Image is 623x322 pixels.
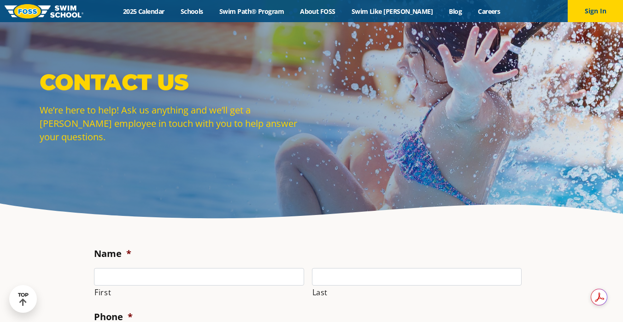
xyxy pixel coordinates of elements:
label: First [94,286,304,299]
a: Careers [470,7,508,16]
a: Swim Like [PERSON_NAME] [343,7,441,16]
p: We’re here to help! Ask us anything and we’ll get a [PERSON_NAME] employee in touch with you to h... [40,103,307,143]
a: Swim Path® Program [211,7,292,16]
input: First name [94,268,304,286]
a: Blog [441,7,470,16]
input: Last name [312,268,522,286]
a: About FOSS [292,7,344,16]
a: 2025 Calendar [115,7,172,16]
p: Contact Us [40,68,307,96]
label: Last [312,286,522,299]
img: FOSS Swim School Logo [5,4,83,18]
label: Name [94,248,131,260]
div: TOP [18,292,29,306]
a: Schools [172,7,211,16]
